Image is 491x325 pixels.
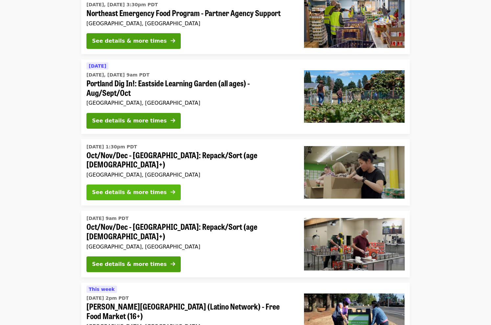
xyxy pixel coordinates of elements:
[86,256,181,272] button: See details & more times
[86,1,158,8] time: [DATE], [DATE] 3:30pm PDT
[171,38,175,44] i: arrow-right icon
[86,172,293,178] div: [GEOGRAPHIC_DATA], [GEOGRAPHIC_DATA]
[171,261,175,267] i: arrow-right icon
[89,287,115,292] span: This week
[86,295,129,302] time: [DATE] 2pm PDT
[81,59,410,134] a: See details for "Portland Dig In!: Eastside Learning Garden (all ages) - Aug/Sept/Oct"
[86,143,137,150] time: [DATE] 1:30pm PDT
[81,139,410,206] a: See details for "Oct/Nov/Dec - Portland: Repack/Sort (age 8+)"
[304,218,405,271] img: Oct/Nov/Dec - Portland: Repack/Sort (age 16+) organized by Oregon Food Bank
[86,244,293,250] div: [GEOGRAPHIC_DATA], [GEOGRAPHIC_DATA]
[86,302,293,321] span: [PERSON_NAME][GEOGRAPHIC_DATA] (Latino Network) - Free Food Market (16+)
[92,260,167,268] div: See details & more times
[86,184,181,200] button: See details & more times
[89,63,106,69] span: [DATE]
[81,211,410,277] a: See details for "Oct/Nov/Dec - Portland: Repack/Sort (age 16+)"
[86,20,293,27] div: [GEOGRAPHIC_DATA], [GEOGRAPHIC_DATA]
[86,72,150,78] time: [DATE], [DATE] 9am PDT
[86,215,129,222] time: [DATE] 9am PDT
[86,100,293,106] div: [GEOGRAPHIC_DATA], [GEOGRAPHIC_DATA]
[92,37,167,45] div: See details & more times
[86,222,293,241] span: Oct/Nov/Dec - [GEOGRAPHIC_DATA]: Repack/Sort (age [DEMOGRAPHIC_DATA]+)
[171,189,175,195] i: arrow-right icon
[86,8,293,18] span: Northeast Emergency Food Program - Partner Agency Support
[86,113,181,129] button: See details & more times
[86,78,293,97] span: Portland Dig In!: Eastside Learning Garden (all ages) - Aug/Sept/Oct
[92,117,167,125] div: See details & more times
[304,70,405,123] img: Portland Dig In!: Eastside Learning Garden (all ages) - Aug/Sept/Oct organized by Oregon Food Bank
[92,188,167,196] div: See details & more times
[86,150,293,169] span: Oct/Nov/Dec - [GEOGRAPHIC_DATA]: Repack/Sort (age [DEMOGRAPHIC_DATA]+)
[86,33,181,49] button: See details & more times
[171,118,175,124] i: arrow-right icon
[304,146,405,199] img: Oct/Nov/Dec - Portland: Repack/Sort (age 8+) organized by Oregon Food Bank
